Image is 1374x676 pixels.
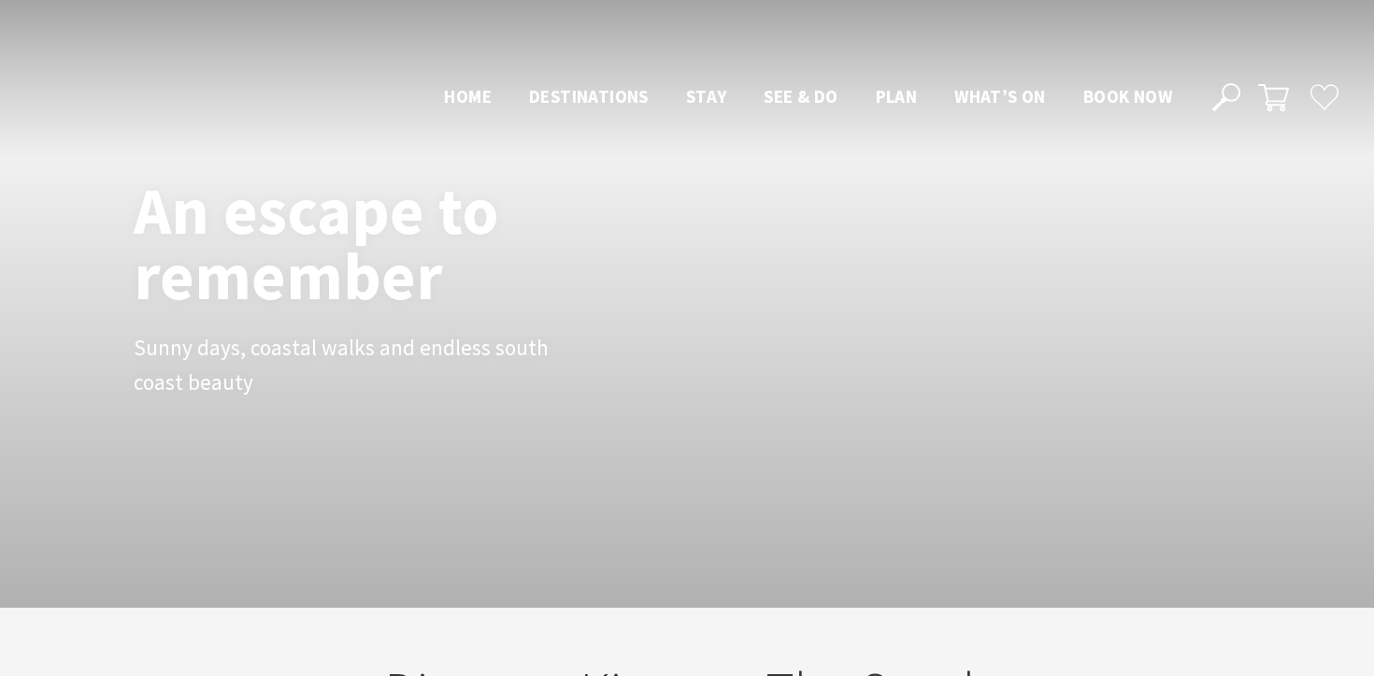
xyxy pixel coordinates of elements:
p: Sunny days, coastal walks and endless south coast beauty [134,331,554,400]
span: Plan [876,85,918,108]
nav: Main Menu [425,82,1191,113]
span: Home [444,85,492,108]
span: See & Do [764,85,837,108]
span: Destinations [529,85,649,108]
span: What’s On [954,85,1046,108]
span: Book now [1083,85,1172,108]
h1: An escape to remember [134,178,648,309]
span: Stay [686,85,727,108]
